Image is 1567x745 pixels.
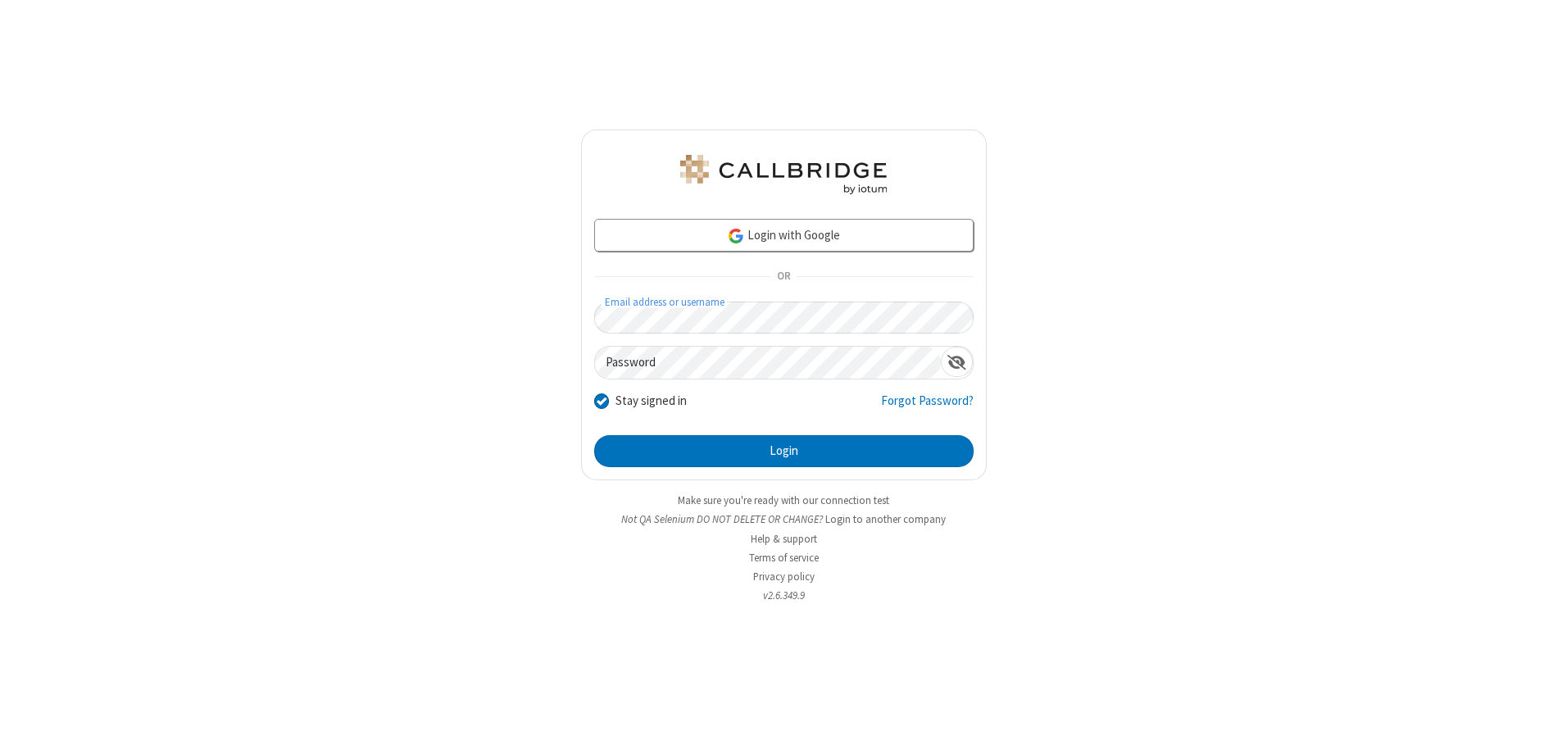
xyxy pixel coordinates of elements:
input: Email address or username [594,302,974,334]
label: Stay signed in [615,392,687,411]
a: Login with Google [594,219,974,252]
span: OR [770,266,797,288]
a: Terms of service [749,551,819,565]
a: Privacy policy [753,570,815,584]
a: Forgot Password? [881,392,974,423]
img: google-icon.png [727,227,745,245]
button: Login to another company [825,511,946,527]
input: Password [595,347,941,379]
a: Make sure you're ready with our connection test [678,493,889,507]
li: v2.6.349.9 [581,588,987,603]
img: QA Selenium DO NOT DELETE OR CHANGE [677,155,890,194]
li: Not QA Selenium DO NOT DELETE OR CHANGE? [581,511,987,527]
a: Help & support [751,532,817,546]
div: Show password [941,347,973,377]
button: Login [594,435,974,468]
